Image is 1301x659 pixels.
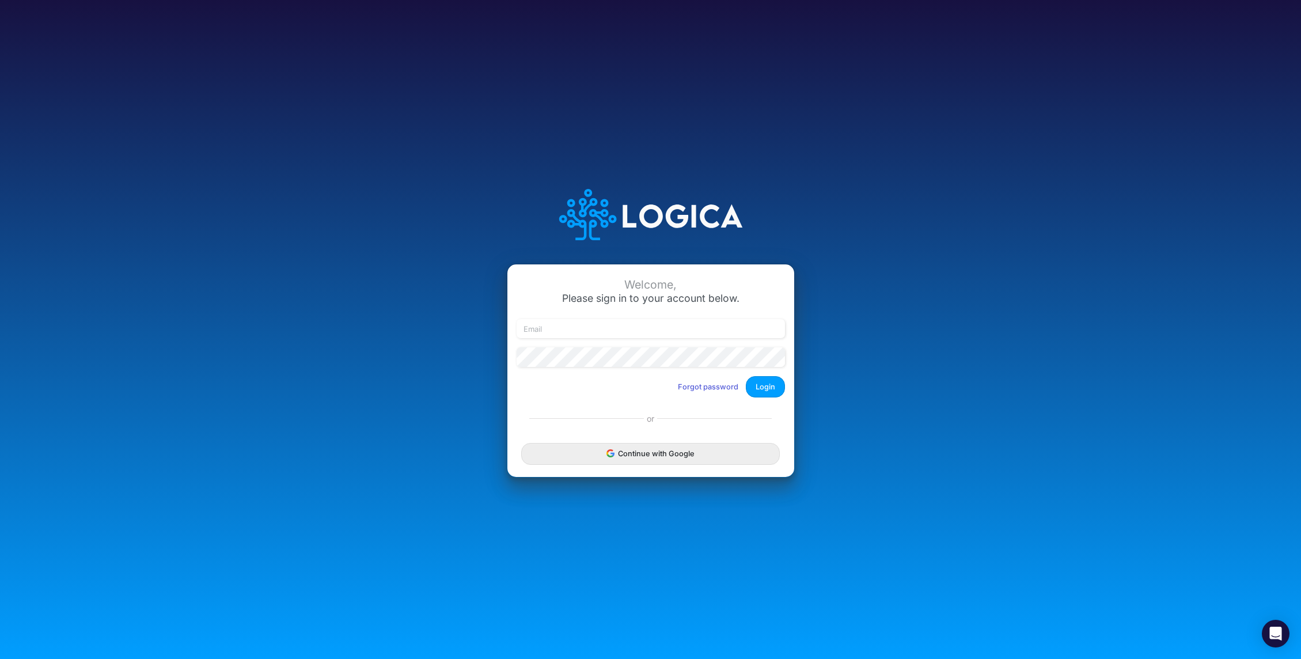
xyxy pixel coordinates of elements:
[521,443,779,464] button: Continue with Google
[517,319,785,339] input: Email
[1262,620,1289,647] div: Open Intercom Messenger
[517,278,785,291] div: Welcome,
[562,292,739,304] span: Please sign in to your account below.
[670,377,746,396] button: Forgot password
[746,376,785,397] button: Login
